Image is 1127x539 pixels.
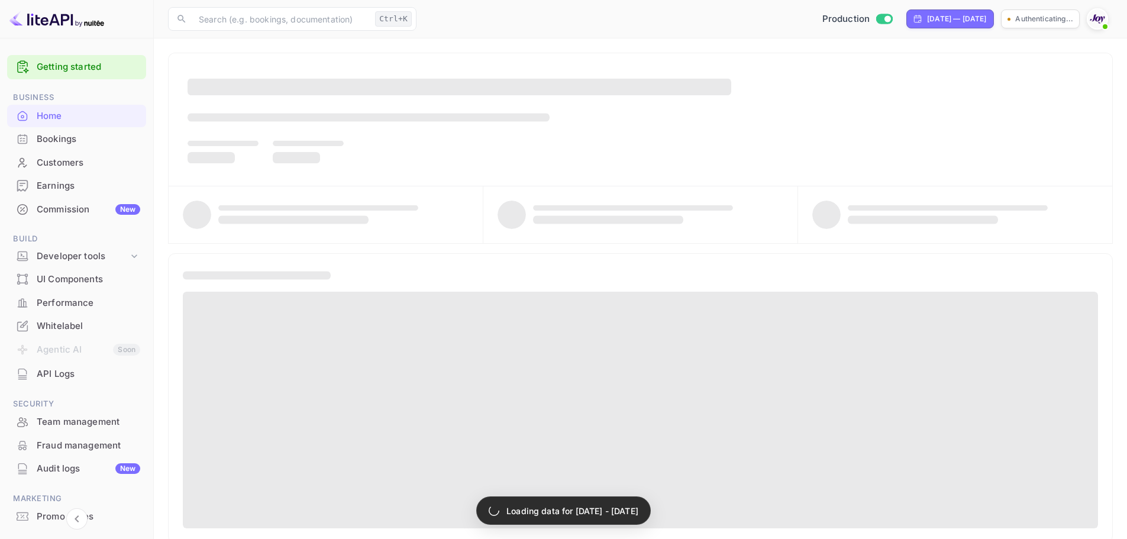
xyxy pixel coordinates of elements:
div: Team management [37,415,140,429]
div: API Logs [7,363,146,386]
a: Bookings [7,128,146,150]
a: Earnings [7,175,146,196]
div: Fraud management [37,439,140,453]
div: Home [37,109,140,123]
div: Getting started [7,55,146,79]
span: Security [7,398,146,411]
p: Loading data for [DATE] - [DATE] [506,505,638,517]
div: Whitelabel [7,315,146,338]
input: Search (e.g. bookings, documentation) [192,7,370,31]
span: Production [822,12,870,26]
a: Getting started [37,60,140,74]
div: Ctrl+K [375,11,412,27]
div: Fraud management [7,434,146,457]
span: Business [7,91,146,104]
div: Promo codes [7,505,146,528]
a: Fraud management [7,434,146,456]
a: CommissionNew [7,198,146,220]
a: Whitelabel [7,315,146,337]
div: Bookings [37,133,140,146]
div: UI Components [7,268,146,291]
div: New [115,204,140,215]
span: Marketing [7,492,146,505]
div: Bookings [7,128,146,151]
div: CommissionNew [7,198,146,221]
div: Switch to Sandbox mode [818,12,897,26]
a: Promo codes [7,505,146,527]
a: Performance [7,292,146,314]
img: With Joy [1088,9,1107,28]
div: Commission [37,203,140,217]
a: API Logs [7,363,146,385]
div: Audit logsNew [7,457,146,480]
div: Audit logs [37,462,140,476]
a: Audit logsNew [7,457,146,479]
div: New [115,463,140,474]
div: [DATE] — [DATE] [927,14,986,24]
a: Home [7,105,146,127]
div: Customers [7,151,146,175]
div: UI Components [37,273,140,286]
a: Team management [7,411,146,433]
div: API Logs [37,367,140,381]
a: Customers [7,151,146,173]
a: UI Components [7,268,146,290]
div: Earnings [37,179,140,193]
div: Whitelabel [37,319,140,333]
div: Team management [7,411,146,434]
div: Home [7,105,146,128]
button: Collapse navigation [66,508,88,530]
div: Developer tools [37,250,128,263]
span: Build [7,233,146,246]
div: Earnings [7,175,146,198]
img: LiteAPI logo [9,9,104,28]
div: Customers [37,156,140,170]
div: Performance [37,296,140,310]
div: Developer tools [7,246,146,267]
p: Authenticating... [1015,14,1073,24]
div: Promo codes [37,510,140,524]
div: Performance [7,292,146,315]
